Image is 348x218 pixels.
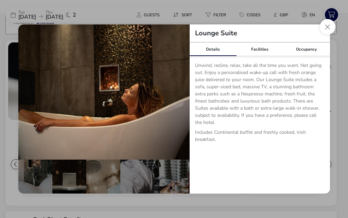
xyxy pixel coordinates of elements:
div: Occupancy [283,42,330,56]
img: 7b0e462773db473bd02b659b8b5be738d5e035224fbc6faa2480c79ac63b47dd [18,24,190,160]
h2: Lounge Suite [190,30,243,37]
button: Close dialog [320,19,335,35]
div: details [18,24,330,194]
p: Unwind, recline, relax, take all the time you want. Not going out. Enjoy a personalised wake-up c... [195,62,325,129]
div: Details [190,42,237,56]
p: Includes Continental buffet and freshly cooked, Irish breakfast. [195,129,325,146]
div: Facilities [236,42,283,56]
